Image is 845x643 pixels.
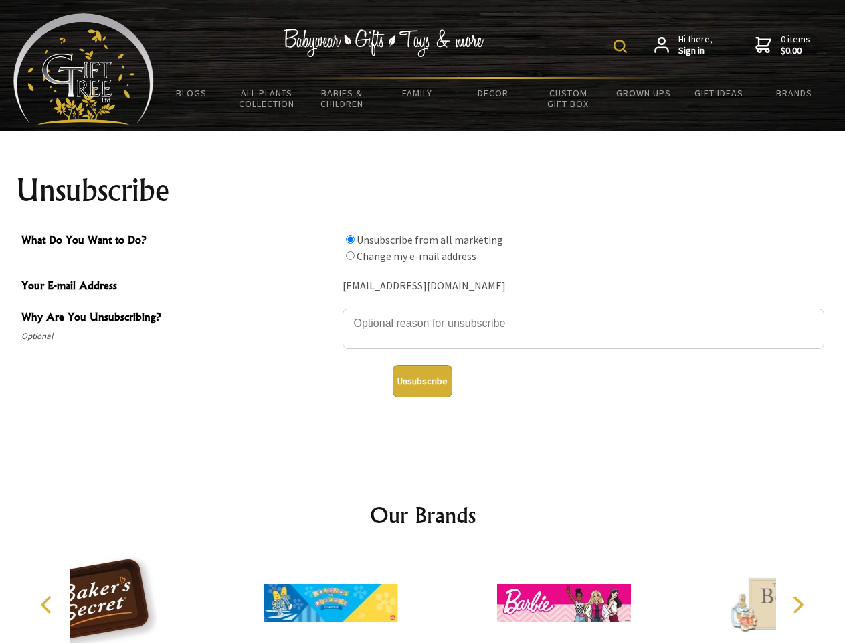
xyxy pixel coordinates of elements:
[357,233,503,246] label: Unsubscribe from all marketing
[21,277,336,297] span: Your E-mail Address
[781,33,810,57] span: 0 items
[16,174,830,206] h1: Unsubscribe
[455,79,531,107] a: Decor
[757,79,832,107] a: Brands
[678,33,713,57] span: Hi there,
[531,79,606,118] a: Custom Gift Box
[27,499,819,531] h2: Our Brands
[605,79,681,107] a: Grown Ups
[654,33,713,57] a: Hi there,Sign in
[13,13,154,125] img: Babyware - Gifts - Toys and more...
[343,276,824,297] div: [EMAIL_ADDRESS][DOMAIN_NAME]
[681,79,757,107] a: Gift Ideas
[783,590,812,620] button: Next
[614,40,627,53] img: product search
[21,232,336,251] span: What Do You Want to Do?
[304,79,380,118] a: Babies & Children
[343,309,824,349] textarea: Why Are You Unsubscribing?
[284,29,484,57] img: Babywear - Gifts - Toys & more
[781,45,810,57] strong: $0.00
[229,79,305,118] a: All Plants Collection
[21,309,336,328] span: Why Are You Unsubscribing?
[678,45,713,57] strong: Sign in
[346,235,355,244] input: What Do You Want to Do?
[21,328,336,344] span: Optional
[33,590,63,620] button: Previous
[154,79,229,107] a: BLOGS
[357,249,476,263] label: Change my e-mail address
[346,251,355,260] input: What Do You Want to Do?
[755,33,810,57] a: 0 items$0.00
[393,365,452,397] button: Unsubscribe
[380,79,456,107] a: Family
